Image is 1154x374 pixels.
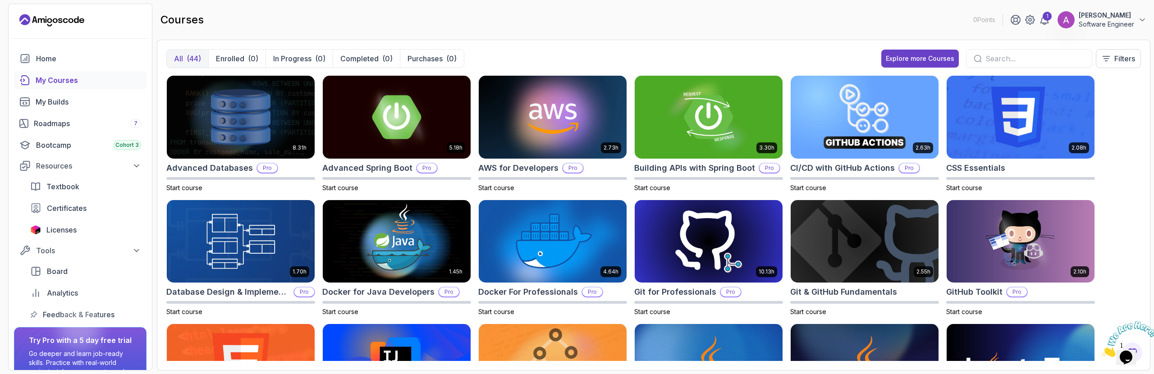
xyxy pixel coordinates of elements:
[167,76,315,159] img: Advanced Databases card
[14,114,147,132] a: roadmaps
[634,184,670,192] span: Start course
[417,164,437,173] p: Pro
[4,4,60,39] img: Chat attention grabber
[25,262,147,280] a: board
[46,181,79,192] span: Textbook
[208,50,266,68] button: Enrolled(0)
[635,76,783,159] img: Building APIs with Spring Boot card
[479,200,627,283] img: Docker For Professionals card
[322,184,358,192] span: Start course
[167,50,208,68] button: All(44)
[635,200,783,283] img: Git for Professionals card
[400,50,464,68] button: Purchases(0)
[36,160,141,171] div: Resources
[721,287,741,296] p: Pro
[167,200,315,283] img: Database Design & Implementation card
[160,13,204,27] h2: courses
[1058,11,1075,28] img: user profile image
[315,53,325,64] div: (0)
[478,184,514,192] span: Start course
[266,50,333,68] button: In Progress(0)
[14,93,147,111] a: builds
[47,203,87,214] span: Certificates
[257,164,277,173] p: Pro
[1114,53,1135,64] p: Filters
[273,53,311,64] p: In Progress
[946,308,982,315] span: Start course
[47,266,68,277] span: Board
[166,286,290,298] h2: Database Design & Implementation
[115,141,139,149] span: Cohort 3
[293,144,307,151] p: 8.31h
[946,162,1005,174] h2: CSS Essentials
[293,268,307,275] p: 1.70h
[36,75,141,86] div: My Courses
[1079,20,1134,29] p: Software Engineer
[947,200,1094,283] img: GitHub Toolkit card
[582,287,602,296] p: Pro
[791,200,939,283] img: Git & GitHub Fundamentals card
[973,15,995,24] p: 0 Points
[340,53,379,64] p: Completed
[478,162,559,174] h2: AWS for Developers
[25,178,147,196] a: textbook
[14,242,147,259] button: Tools
[1079,11,1134,20] p: [PERSON_NAME]
[25,284,147,302] a: analytics
[634,286,716,298] h2: Git for Professionals
[1043,12,1052,21] div: 1
[382,53,393,64] div: (0)
[759,144,774,151] p: 3.30h
[439,287,459,296] p: Pro
[603,268,618,275] p: 4.64h
[25,199,147,217] a: certificates
[985,53,1085,64] input: Search...
[1007,287,1027,296] p: Pro
[322,308,358,315] span: Start course
[216,53,244,64] p: Enrolled
[323,76,471,159] img: Advanced Spring Boot card
[1073,268,1086,275] p: 2.10h
[323,200,471,283] img: Docker for Java Developers card
[14,71,147,89] a: courses
[1039,14,1050,25] a: 1
[36,140,141,151] div: Bootcamp
[333,50,400,68] button: Completed(0)
[790,308,826,315] span: Start course
[604,144,618,151] p: 2.73h
[946,184,982,192] span: Start course
[19,13,84,27] a: Landing page
[30,225,41,234] img: jetbrains icon
[166,184,202,192] span: Start course
[881,50,959,68] button: Explore more Courses
[946,286,1003,298] h2: GitHub Toolkit
[899,164,919,173] p: Pro
[449,268,463,275] p: 1.45h
[14,50,147,68] a: home
[25,221,147,239] a: licenses
[479,76,627,159] img: AWS for Developers card
[14,136,147,154] a: bootcamp
[46,224,77,235] span: Licenses
[563,164,583,173] p: Pro
[14,158,147,174] button: Resources
[634,308,670,315] span: Start course
[166,308,202,315] span: Start course
[36,245,141,256] div: Tools
[43,309,114,320] span: Feedback & Features
[1072,144,1086,151] p: 2.08h
[886,54,954,63] div: Explore more Courses
[760,164,779,173] p: Pro
[174,53,183,64] p: All
[294,287,314,296] p: Pro
[790,184,826,192] span: Start course
[408,53,443,64] p: Purchases
[478,286,578,298] h2: Docker For Professionals
[134,120,137,127] span: 7
[248,53,258,64] div: (0)
[4,4,7,11] span: 1
[1098,318,1154,360] iframe: chat widget
[478,308,514,315] span: Start course
[322,162,412,174] h2: Advanced Spring Boot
